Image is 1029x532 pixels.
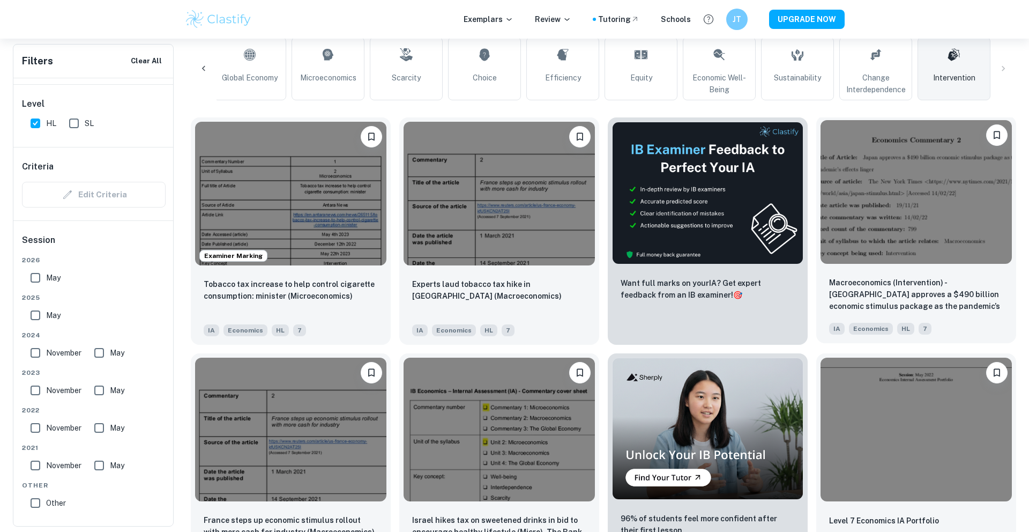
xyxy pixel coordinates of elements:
[46,422,81,434] span: November
[829,323,845,335] span: IA
[849,323,893,335] span: Economics
[844,72,907,95] span: Change Interdependence
[46,497,66,509] span: Other
[821,120,1012,264] img: Economics IA example thumbnail: Macroeconomics (Intervention) - Japan a
[933,72,975,84] span: Intervention
[919,323,931,335] span: 7
[829,515,939,527] p: Level 7 Economics IA Portfolio
[293,324,306,336] span: 7
[110,347,124,359] span: May
[46,385,81,396] span: November
[404,122,595,265] img: Economics IA example thumbnail: Experts laud tobacco tax hike in Indones
[46,117,56,129] span: HL
[569,362,591,383] button: Bookmark
[473,72,497,84] span: Choice
[110,385,124,396] span: May
[608,117,808,345] a: ThumbnailWant full marks on yourIA? Get expert feedback from an IB examiner!
[22,98,166,110] h6: Level
[699,10,718,28] button: Help and Feedback
[392,72,421,84] span: Scarcity
[612,358,803,500] img: Thumbnail
[688,72,751,95] span: Economic Well-Being
[204,324,219,336] span: IA
[22,443,166,453] span: 2021
[897,323,914,335] span: HL
[22,234,166,255] h6: Session
[195,358,386,501] img: Economics IA example thumbnail: France steps up economic stimulus rollou
[569,126,591,147] button: Bookmark
[110,422,124,434] span: May
[661,13,691,25] a: Schools
[612,122,803,264] img: Thumbnail
[535,13,571,25] p: Review
[399,117,599,345] a: BookmarkExperts laud tobacco tax hike in Indonesia (Macroeconomics)IAEconomicsHL7
[726,9,748,30] button: JT
[85,117,94,129] span: SL
[821,358,1012,501] img: Economics IA example thumbnail: Level 7 Economics IA Portfolio
[200,251,267,261] span: Examiner Marking
[22,368,166,378] span: 2023
[272,324,289,336] span: HL
[731,13,743,25] h6: JT
[46,309,61,321] span: May
[110,460,124,471] span: May
[361,362,382,383] button: Bookmark
[986,362,1008,383] button: Bookmark
[412,324,428,336] span: IA
[412,278,586,302] p: Experts laud tobacco tax hike in Indonesia (Macroeconomics)
[829,277,1003,313] p: Macroeconomics (Intervention) - Japan approves a $490 billion economic stimulus package as the pa...
[22,54,53,69] h6: Filters
[22,405,166,415] span: 2022
[46,272,61,284] span: May
[223,324,267,336] span: Economics
[816,117,1016,345] a: BookmarkMacroeconomics (Intervention) - Japan approves a $490 billion economic stimulus package a...
[184,9,252,30] img: Clastify logo
[733,291,742,299] span: 🎯
[46,347,81,359] span: November
[204,278,378,302] p: Tobacco tax increase to help control cigarette consumption: minister (Microeconomics)
[46,460,81,471] span: November
[404,358,595,501] img: Economics IA example thumbnail: Israel hikes tax on sweetened drinks in
[480,324,497,336] span: HL
[195,122,386,265] img: Economics IA example thumbnail: Tobacco tax increase to help control cig
[128,53,165,69] button: Clear All
[769,10,845,29] button: UPGRADE NOW
[621,277,795,301] p: Want full marks on your IA ? Get expert feedback from an IB examiner!
[598,13,639,25] a: Tutoring
[22,160,54,173] h6: Criteria
[774,72,821,84] span: Sustainability
[986,124,1008,146] button: Bookmark
[22,182,166,208] div: Criteria filters are unavailable when searching by topic
[502,324,514,336] span: 7
[22,330,166,340] span: 2024
[432,324,476,336] span: Economics
[22,481,166,490] span: Other
[22,255,166,265] span: 2026
[22,293,166,302] span: 2025
[191,117,391,345] a: Examiner MarkingBookmarkTobacco tax increase to help control cigarette consumption: minister (Mic...
[361,126,382,147] button: Bookmark
[630,72,652,84] span: Equity
[300,72,356,84] span: Microeconomics
[222,72,278,84] span: Global Economy
[464,13,513,25] p: Exemplars
[545,72,581,84] span: Efficiency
